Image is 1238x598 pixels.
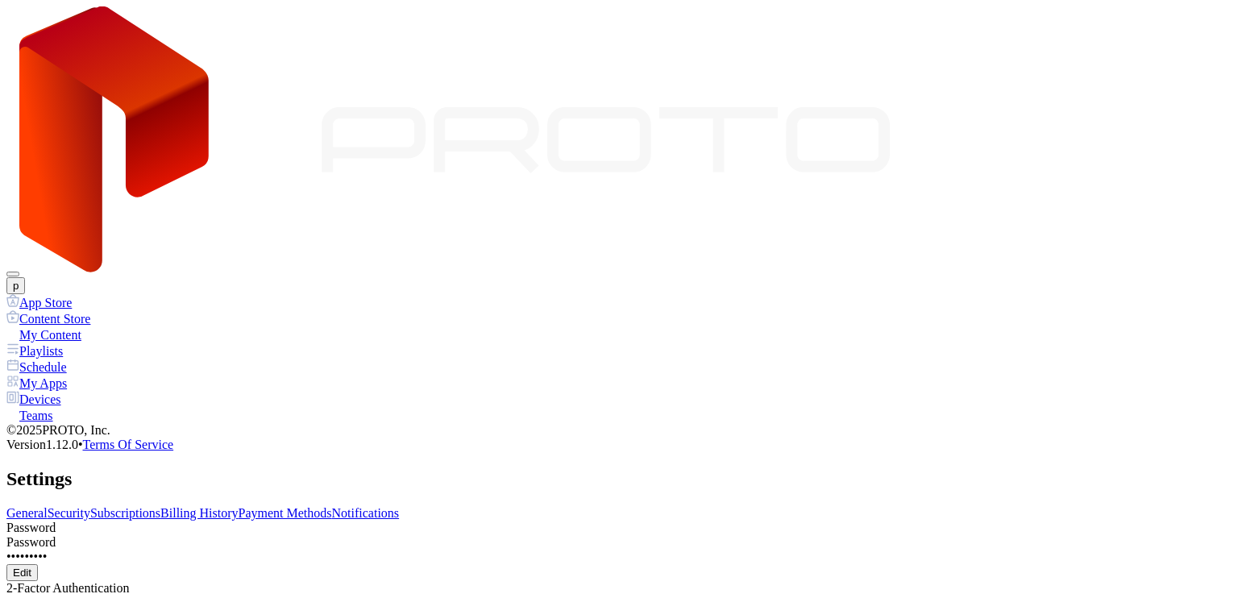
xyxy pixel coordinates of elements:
[6,438,83,451] span: Version 1.12.0 •
[332,506,400,520] a: Notifications
[6,294,1232,310] a: App Store
[6,326,1232,343] a: My Content
[6,359,1232,375] a: Schedule
[90,506,160,520] a: Subscriptions
[6,375,1232,391] a: My Apps
[239,506,332,520] a: Payment Methods
[6,521,1232,535] div: Password
[160,506,238,520] a: Billing History
[6,391,1232,407] a: Devices
[6,581,1232,596] div: 2-Factor Authentication
[6,564,38,581] button: Edit
[13,567,31,579] div: Edit
[48,506,90,520] a: Security
[83,438,174,451] a: Terms Of Service
[6,310,1232,326] a: Content Store
[6,550,1232,564] div: •••••••••
[6,277,25,294] button: p
[6,506,48,520] a: General
[6,343,1232,359] a: Playlists
[6,468,1232,490] h2: Settings
[6,535,1232,550] div: Password
[6,407,1232,423] a: Teams
[6,423,1232,438] div: © 2025 PROTO, Inc.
